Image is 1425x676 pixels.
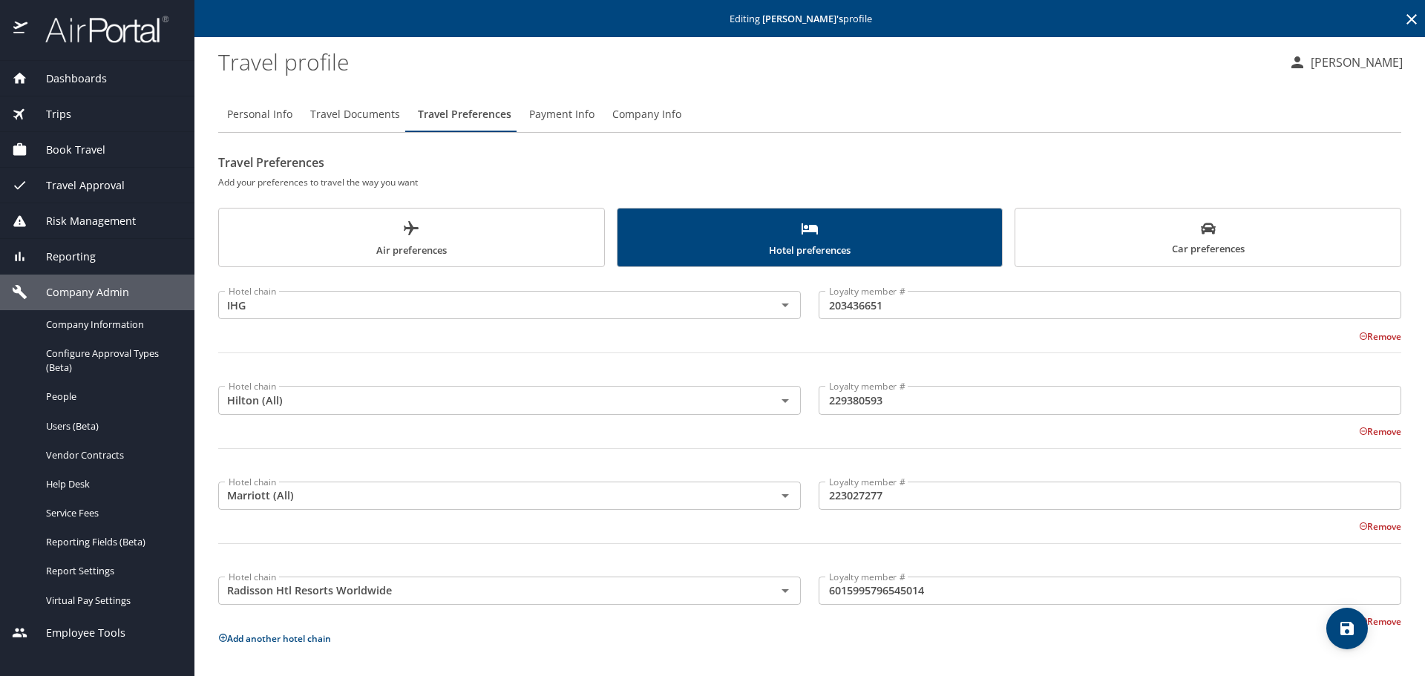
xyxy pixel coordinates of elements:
[775,390,796,411] button: Open
[310,105,400,124] span: Travel Documents
[46,448,177,462] span: Vendor Contracts
[27,249,96,265] span: Reporting
[27,625,125,641] span: Employee Tools
[775,295,796,315] button: Open
[223,390,753,410] input: Select a hotel chain
[46,535,177,549] span: Reporting Fields (Beta)
[762,12,843,25] strong: [PERSON_NAME] 's
[223,486,753,505] input: Select a hotel chain
[529,105,594,124] span: Payment Info
[46,477,177,491] span: Help Desk
[228,220,595,259] span: Air preferences
[612,105,681,124] span: Company Info
[27,284,129,301] span: Company Admin
[1282,49,1409,76] button: [PERSON_NAME]
[227,105,292,124] span: Personal Info
[27,70,107,87] span: Dashboards
[775,580,796,601] button: Open
[46,318,177,332] span: Company Information
[46,347,177,375] span: Configure Approval Types (Beta)
[27,106,71,122] span: Trips
[218,39,1277,85] h1: Travel profile
[1326,608,1368,649] button: save
[13,15,29,44] img: icon-airportal.png
[1024,221,1392,257] span: Car preferences
[418,105,511,124] span: Travel Preferences
[27,142,105,158] span: Book Travel
[27,177,125,194] span: Travel Approval
[46,594,177,608] span: Virtual Pay Settings
[1359,520,1401,533] button: Remove
[46,506,177,520] span: Service Fees
[218,174,1401,190] h6: Add your preferences to travel the way you want
[223,581,753,600] input: Select a hotel chain
[218,96,1401,132] div: Profile
[46,390,177,404] span: People
[1359,425,1401,438] button: Remove
[218,208,1401,267] div: scrollable force tabs example
[1359,330,1401,343] button: Remove
[223,295,753,315] input: Select a hotel chain
[218,151,1401,174] h2: Travel Preferences
[29,15,168,44] img: airportal-logo.png
[27,213,136,229] span: Risk Management
[199,14,1421,24] p: Editing profile
[626,220,994,259] span: Hotel preferences
[218,632,331,645] button: Add another hotel chain
[1359,615,1401,628] button: Remove
[1306,53,1403,71] p: [PERSON_NAME]
[46,419,177,433] span: Users (Beta)
[775,485,796,506] button: Open
[46,564,177,578] span: Report Settings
